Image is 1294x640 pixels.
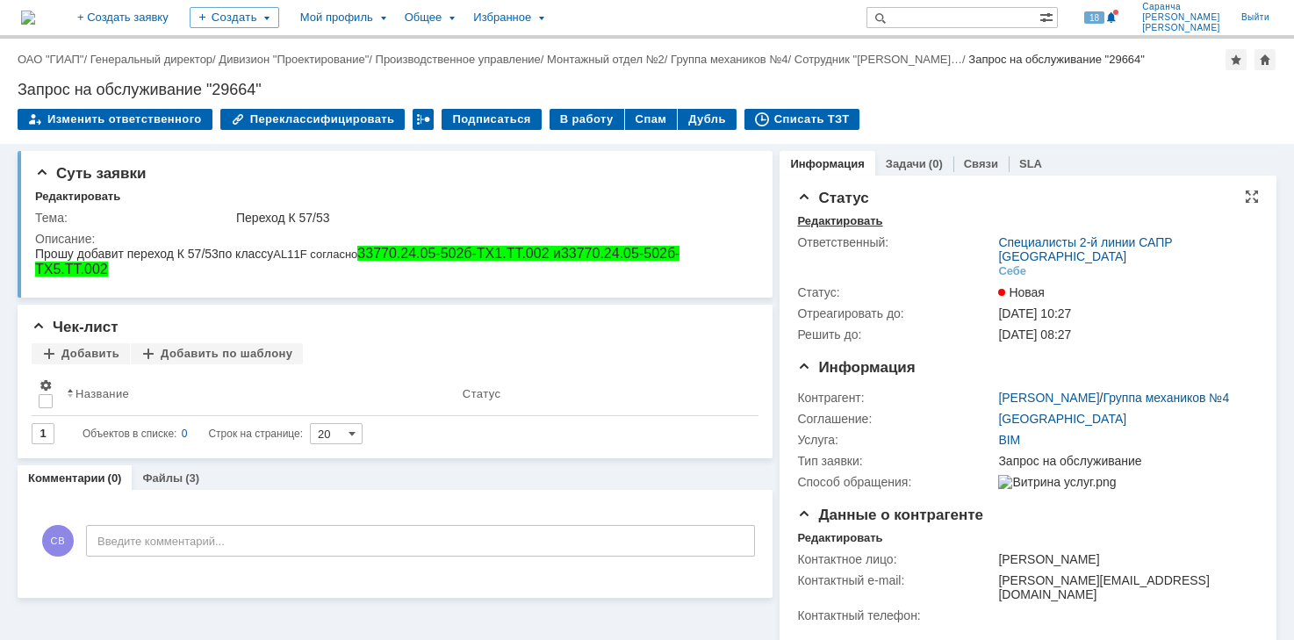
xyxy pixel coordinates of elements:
span: Информация [797,359,915,376]
div: Название [75,387,129,400]
div: Отреагировать до: [797,306,995,320]
a: Файлы [142,471,183,485]
a: BIM [998,433,1020,447]
div: Соглашение: [797,412,995,426]
div: Запрос на обслуживание [998,454,1250,468]
div: Контактный e-mail: [797,573,995,587]
div: Ответственный: [797,235,995,249]
span: СВ [42,525,74,557]
div: Контактный телефон: [797,608,995,622]
div: Работа с массовостью [413,109,434,130]
div: Себе [998,264,1026,278]
span: 18 [1084,11,1104,24]
a: Сотрудник "[PERSON_NAME]… [794,53,962,66]
span: Чек-лист [32,319,119,335]
span: Расширенный поиск [1039,8,1057,25]
div: (0) [108,471,122,485]
div: Решить до: [797,327,995,342]
div: Способ обращения: [797,475,995,489]
a: Группа механиков №4 [671,53,787,66]
span: Настройки [39,378,53,392]
div: / [219,53,375,66]
div: Редактировать [797,214,882,228]
div: Тип заявки: [797,454,995,468]
div: (3) [185,471,199,485]
a: Комментарии [28,471,105,485]
div: Запрос на обслуживание "29664" [968,53,1145,66]
img: logo [21,11,35,25]
div: Сделать домашней страницей [1254,49,1276,70]
span: [DATE] 08:27 [998,327,1071,342]
div: Контактное лицо: [797,552,995,566]
div: / [794,53,969,66]
div: / [671,53,794,66]
i: Строк на странице: [83,423,303,444]
th: Статус [456,371,745,416]
div: 0 [182,423,188,444]
span: по классу [183,1,239,15]
a: Перейти на домашнюю страницу [21,11,35,25]
span: Данные о контрагенте [797,507,983,523]
span: Саранча [1142,2,1220,12]
div: Переход К 57/53 [236,211,748,225]
div: (0) [929,157,943,170]
div: Редактировать [797,531,882,545]
a: Монтажный отдел №2 [547,53,665,66]
div: / [376,53,548,66]
span: Суть заявки [35,165,146,182]
a: Дивизион "Проектирование" [219,53,369,66]
span: [DATE] 10:27 [998,306,1071,320]
div: [PERSON_NAME][EMAIL_ADDRESS][DOMAIN_NAME] [998,573,1250,601]
span: Объектов в списке: [83,428,176,440]
div: Создать [190,7,279,28]
div: Статус [463,387,500,400]
a: ОАО "ГИАП" [18,53,83,66]
div: / [998,391,1229,405]
a: Задачи [886,157,926,170]
a: Связи [964,157,998,170]
div: Статус: [797,285,995,299]
a: Информация [790,157,864,170]
a: Группа механиков №4 [1103,391,1229,405]
a: Производственное управление [376,53,541,66]
span: [PERSON_NAME] [1142,12,1220,23]
a: SLA [1019,157,1042,170]
div: Услуга: [797,433,995,447]
div: / [90,53,219,66]
div: Запрос на обслуживание "29664" [18,81,1276,98]
div: [PERSON_NAME] [998,552,1250,566]
a: [PERSON_NAME] [998,391,1099,405]
th: Название [60,371,456,416]
div: Редактировать [35,190,120,204]
div: Добавить в избранное [1226,49,1247,70]
div: На всю страницу [1245,190,1259,204]
a: Специалисты 2-й линии САПР [GEOGRAPHIC_DATA] [998,235,1172,263]
img: Витрина услуг.png [998,475,1116,489]
div: / [547,53,671,66]
div: / [18,53,90,66]
div: Описание: [35,232,751,246]
a: [GEOGRAPHIC_DATA] [998,412,1126,426]
span: [PERSON_NAME] [1142,23,1220,33]
span: Статус [797,190,868,206]
div: Контрагент: [797,391,995,405]
div: Тема: [35,211,233,225]
a: Генеральный директор [90,53,212,66]
span: Новая [998,285,1045,299]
